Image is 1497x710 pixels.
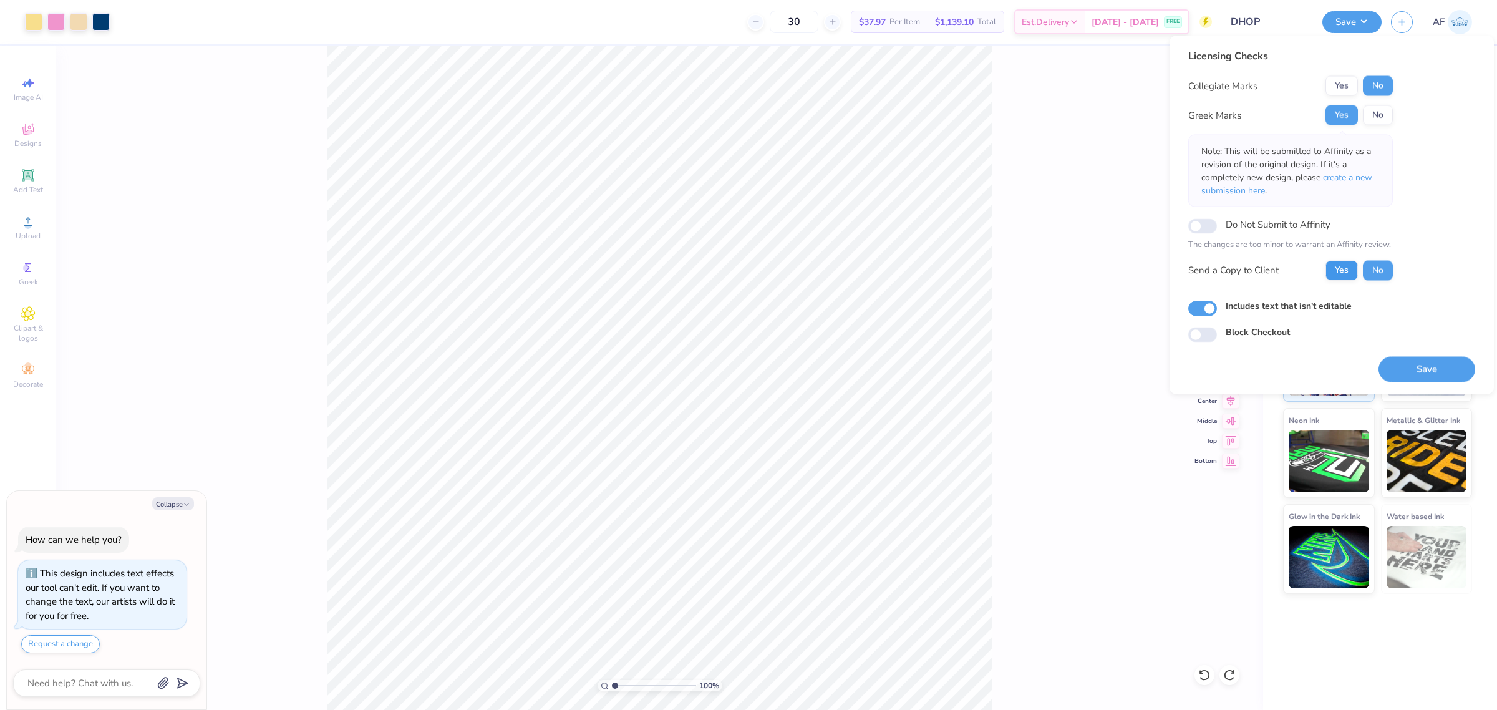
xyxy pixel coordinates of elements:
[1433,10,1472,34] a: AF
[859,16,886,29] span: $37.97
[14,139,42,148] span: Designs
[1194,417,1217,426] span: Middle
[1226,299,1352,312] label: Includes text that isn't editable
[1325,105,1358,125] button: Yes
[977,16,996,29] span: Total
[1322,11,1382,33] button: Save
[1363,105,1393,125] button: No
[1092,16,1159,29] span: [DATE] - [DATE]
[1289,414,1319,427] span: Neon Ink
[1378,356,1475,382] button: Save
[13,379,43,389] span: Decorate
[1201,145,1380,197] p: Note: This will be submitted to Affinity as a revision of the original design. If it's a complete...
[1194,437,1217,445] span: Top
[1433,15,1445,29] span: AF
[1226,216,1330,233] label: Do Not Submit to Affinity
[1221,9,1313,34] input: Untitled Design
[1188,108,1241,122] div: Greek Marks
[14,92,43,102] span: Image AI
[1022,16,1069,29] span: Est. Delivery
[1289,526,1369,588] img: Glow in the Dark Ink
[1226,325,1290,338] label: Block Checkout
[1188,263,1279,278] div: Send a Copy to Client
[1448,10,1472,34] img: Ana Francesca Bustamante
[16,231,41,241] span: Upload
[1188,49,1393,64] div: Licensing Checks
[1325,76,1358,96] button: Yes
[1387,430,1467,492] img: Metallic & Glitter Ink
[26,533,122,546] div: How can we help you?
[19,277,38,287] span: Greek
[21,635,100,653] button: Request a change
[889,16,920,29] span: Per Item
[1166,17,1180,26] span: FREE
[1289,430,1369,492] img: Neon Ink
[1363,76,1393,96] button: No
[699,680,719,691] span: 100 %
[152,497,194,510] button: Collapse
[1325,260,1358,280] button: Yes
[6,323,50,343] span: Clipart & logos
[770,11,818,33] input: – –
[26,567,175,622] div: This design includes text effects our tool can't edit. If you want to change the text, our artist...
[1363,260,1393,280] button: No
[13,185,43,195] span: Add Text
[1289,510,1360,523] span: Glow in the Dark Ink
[1194,457,1217,465] span: Bottom
[1188,239,1393,251] p: The changes are too minor to warrant an Affinity review.
[1387,510,1444,523] span: Water based Ink
[1387,414,1460,427] span: Metallic & Glitter Ink
[1188,79,1257,93] div: Collegiate Marks
[1194,397,1217,406] span: Center
[935,16,974,29] span: $1,139.10
[1387,526,1467,588] img: Water based Ink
